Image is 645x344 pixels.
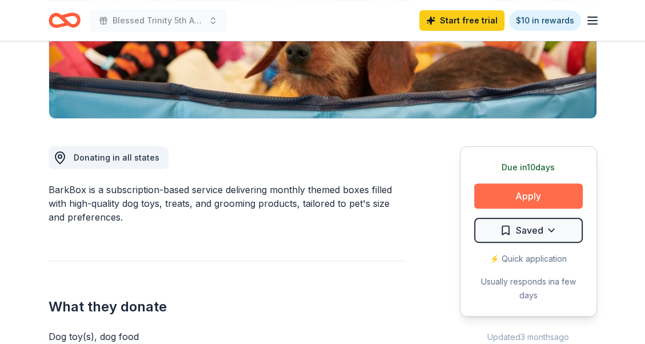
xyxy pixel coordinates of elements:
[474,252,583,266] div: ⚡️ Quick application
[474,161,583,174] div: Due in 10 days
[460,330,597,344] div: Updated 3 months ago
[474,275,583,302] div: Usually responds in a few days
[74,153,159,162] span: Donating in all states
[509,10,581,31] a: $10 in rewards
[474,183,583,209] button: Apply
[516,223,543,238] span: Saved
[49,183,405,224] div: BarkBox is a subscription-based service delivering monthly themed boxes filled with high-quality ...
[474,218,583,243] button: Saved
[419,10,504,31] a: Start free trial
[49,330,405,343] div: Dog toy(s), dog food
[49,7,81,34] a: Home
[113,14,204,27] span: Blessed Trinity 5th Anniversary Bingo
[90,9,227,32] button: Blessed Trinity 5th Anniversary Bingo
[49,298,405,316] h2: What they donate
